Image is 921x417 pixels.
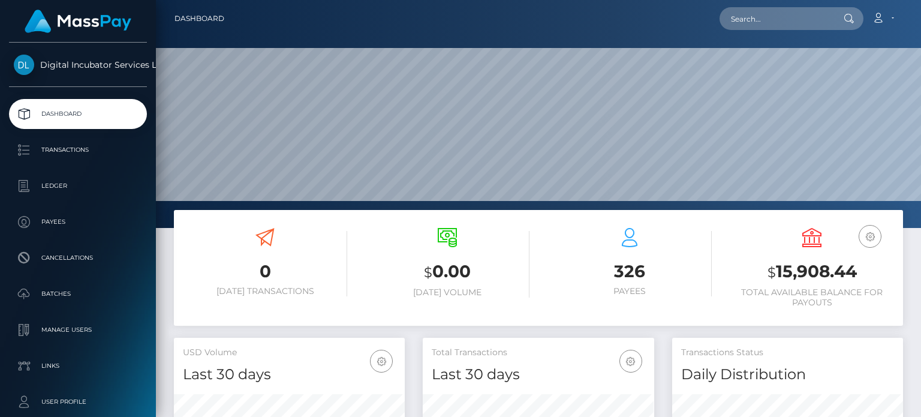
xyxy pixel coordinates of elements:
[432,347,645,359] h5: Total Transactions
[730,287,894,308] h6: Total Available Balance for Payouts
[14,357,142,375] p: Links
[720,7,832,30] input: Search...
[183,364,396,385] h4: Last 30 days
[14,141,142,159] p: Transactions
[183,286,347,296] h6: [DATE] Transactions
[25,10,131,33] img: MassPay Logo
[547,260,712,283] h3: 326
[681,347,894,359] h5: Transactions Status
[9,99,147,129] a: Dashboard
[14,249,142,267] p: Cancellations
[9,59,147,70] span: Digital Incubator Services Limited
[183,260,347,283] h3: 0
[9,243,147,273] a: Cancellations
[9,315,147,345] a: Manage Users
[730,260,894,284] h3: 15,908.44
[9,387,147,417] a: User Profile
[174,6,224,31] a: Dashboard
[767,264,776,281] small: $
[9,207,147,237] a: Payees
[14,177,142,195] p: Ledger
[9,171,147,201] a: Ledger
[14,321,142,339] p: Manage Users
[14,285,142,303] p: Batches
[183,347,396,359] h5: USD Volume
[14,393,142,411] p: User Profile
[365,260,529,284] h3: 0.00
[14,213,142,231] p: Payees
[424,264,432,281] small: $
[9,135,147,165] a: Transactions
[681,364,894,385] h4: Daily Distribution
[432,364,645,385] h4: Last 30 days
[547,286,712,296] h6: Payees
[9,351,147,381] a: Links
[14,55,34,75] img: Digital Incubator Services Limited
[365,287,529,298] h6: [DATE] Volume
[9,279,147,309] a: Batches
[14,105,142,123] p: Dashboard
